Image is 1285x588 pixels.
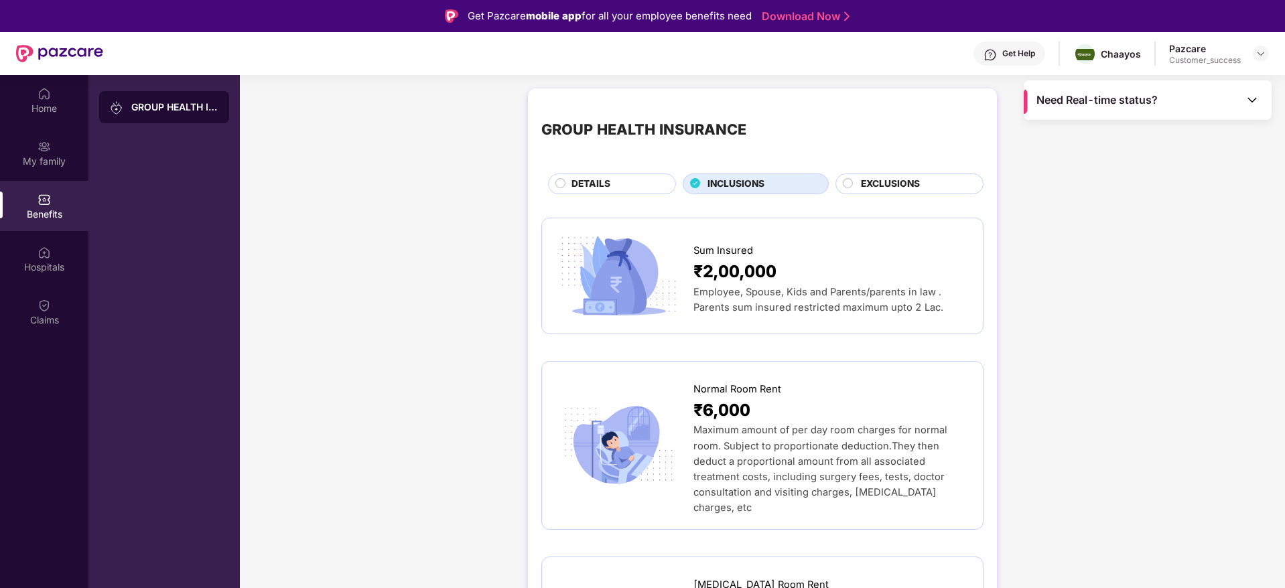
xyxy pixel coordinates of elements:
strong: mobile app [526,9,582,22]
img: Stroke [844,9,850,23]
img: icon [555,401,682,490]
img: svg+xml;base64,PHN2ZyB3aWR0aD0iMjAiIGhlaWdodD0iMjAiIHZpZXdCb3g9IjAgMCAyMCAyMCIgZmlsbD0ibm9uZSIgeG... [110,101,123,115]
img: svg+xml;base64,PHN2ZyB3aWR0aD0iMjAiIGhlaWdodD0iMjAiIHZpZXdCb3g9IjAgMCAyMCAyMCIgZmlsbD0ibm9uZSIgeG... [38,140,51,153]
img: svg+xml;base64,PHN2ZyBpZD0iSG9zcGl0YWxzIiB4bWxucz0iaHR0cDovL3d3dy53My5vcmcvMjAwMC9zdmciIHdpZHRoPS... [38,246,51,259]
span: Need Real-time status? [1036,93,1158,107]
span: Normal Room Rent [693,382,781,397]
img: svg+xml;base64,PHN2ZyBpZD0iQ2xhaW0iIHhtbG5zPSJodHRwOi8vd3d3LnczLm9yZy8yMDAwL3N2ZyIgd2lkdGg9IjIwIi... [38,299,51,312]
div: GROUP HEALTH INSURANCE [131,100,218,114]
span: EXCLUSIONS [861,177,920,192]
img: icon [555,232,682,320]
div: GROUP HEALTH INSURANCE [541,118,746,141]
img: svg+xml;base64,PHN2ZyBpZD0iSGVscC0zMngzMiIgeG1sbnM9Imh0dHA6Ly93d3cudzMub3JnLzIwMDAvc3ZnIiB3aWR0aD... [984,48,997,62]
span: DETAILS [571,177,610,192]
img: svg+xml;base64,PHN2ZyBpZD0iSG9tZSIgeG1sbnM9Imh0dHA6Ly93d3cudzMub3JnLzIwMDAvc3ZnIiB3aWR0aD0iMjAiIG... [38,87,51,100]
span: Maximum amount of per day room charges for normal room. Subject to proportionate deduction.They t... [693,424,947,513]
div: Get Help [1002,48,1035,59]
img: Toggle Icon [1245,93,1259,106]
img: Logo [445,9,458,23]
span: ₹2,00,000 [693,259,776,285]
img: svg+xml;base64,PHN2ZyBpZD0iRHJvcGRvd24tMzJ4MzIiIHhtbG5zPSJodHRwOi8vd3d3LnczLm9yZy8yMDAwL3N2ZyIgd2... [1256,48,1266,59]
a: Download Now [762,9,846,23]
span: ₹6,000 [693,397,750,423]
img: svg+xml;base64,PHN2ZyBpZD0iQmVuZWZpdHMiIHhtbG5zPSJodHRwOi8vd3d3LnczLm9yZy8yMDAwL3N2ZyIgd2lkdGg9Ij... [38,193,51,206]
img: New Pazcare Logo [16,45,103,62]
img: chaayos.jpeg [1075,49,1095,60]
div: Get Pazcare for all your employee benefits need [468,8,752,24]
span: Employee, Spouse, Kids and Parents/parents in law . Parents sum insured restricted maximum upto 2... [693,286,943,313]
div: Pazcare [1169,42,1241,55]
span: Sum Insured [693,243,753,259]
span: INCLUSIONS [707,177,764,192]
div: Chaayos [1101,48,1141,60]
div: Customer_success [1169,55,1241,66]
